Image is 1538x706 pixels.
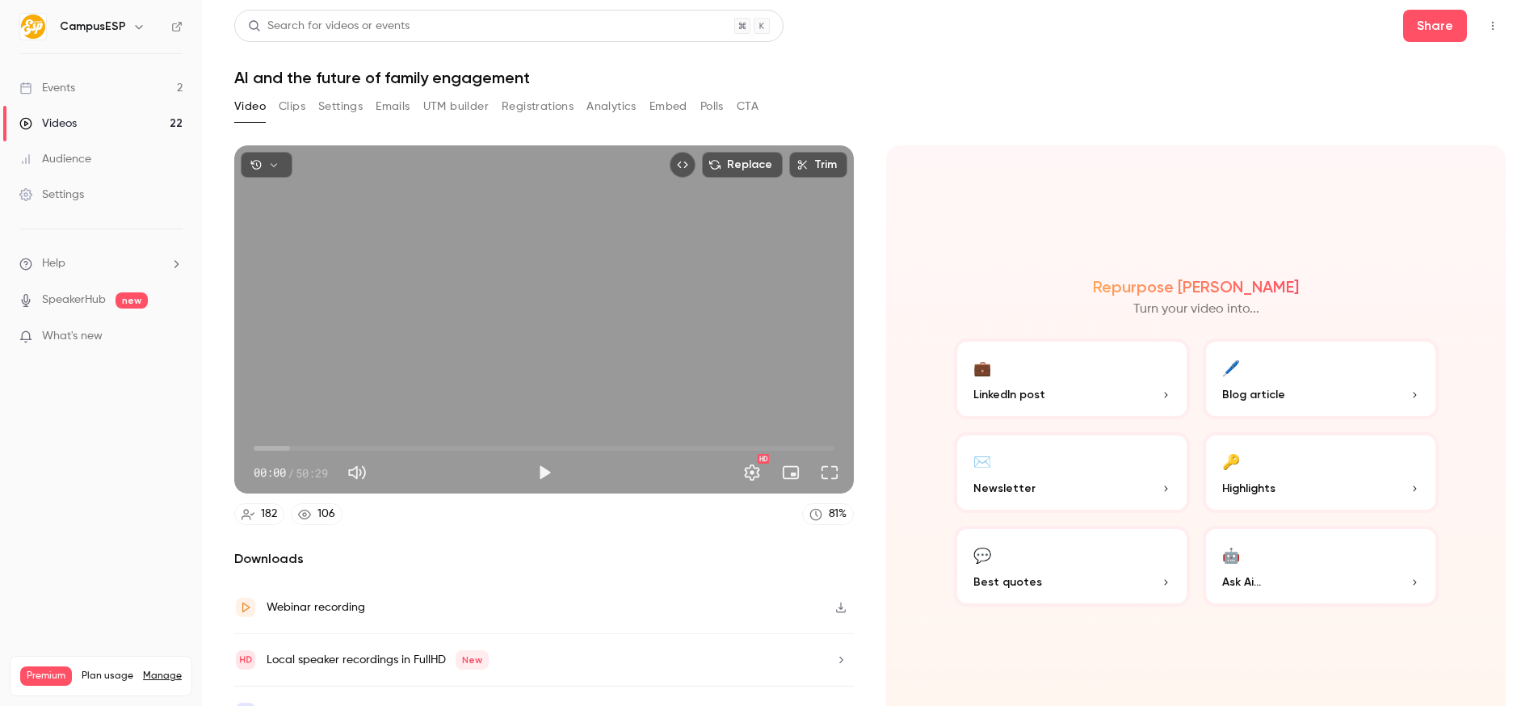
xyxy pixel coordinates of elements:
li: help-dropdown-opener [19,255,183,272]
button: 💼LinkedIn post [954,338,1190,419]
button: Embed [649,94,687,120]
button: 🖊️Blog article [1203,338,1439,419]
h2: Downloads [234,549,854,569]
span: Best quotes [973,574,1042,590]
a: 106 [291,503,342,525]
p: Turn your video into... [1133,300,1259,319]
h1: AI and the future of family engagement [234,68,1506,87]
div: Search for videos or events [248,18,410,35]
span: Ask Ai... [1222,574,1261,590]
a: Manage [143,670,182,683]
div: HD [758,454,769,464]
button: Trim [789,152,847,178]
span: New [456,650,489,670]
button: Share [1403,10,1467,42]
span: Highlights [1222,480,1275,497]
div: Events [19,80,75,96]
button: Clips [279,94,305,120]
span: Blog article [1222,386,1285,403]
button: Replace [702,152,783,178]
button: Embed video [670,152,695,178]
button: Emails [376,94,410,120]
div: 💬 [973,542,991,567]
span: new [116,292,148,309]
iframe: Noticeable Trigger [163,330,183,344]
div: 00:00 [254,464,328,481]
button: Top Bar Actions [1480,13,1506,39]
span: Premium [20,666,72,686]
a: SpeakerHub [42,292,106,309]
button: ✉️Newsletter [954,432,1190,513]
div: 182 [261,506,277,523]
h2: Repurpose [PERSON_NAME] [1093,277,1299,296]
span: Newsletter [973,480,1036,497]
div: Videos [19,116,77,132]
div: Audience [19,151,91,167]
button: Mute [341,456,373,489]
button: CTA [737,94,758,120]
button: UTM builder [423,94,489,120]
div: 81 % [829,506,847,523]
div: 💼 [973,355,991,380]
button: Video [234,94,266,120]
div: ✉️ [973,448,991,473]
div: 🖊️ [1222,355,1240,380]
span: / [288,464,294,481]
span: Plan usage [82,670,133,683]
button: 💬Best quotes [954,526,1190,607]
button: Analytics [586,94,637,120]
div: 106 [317,506,335,523]
button: 🤖Ask Ai... [1203,526,1439,607]
button: Play [528,456,561,489]
div: Webinar recording [267,598,365,617]
button: Settings [318,94,363,120]
div: 🔑 [1222,448,1240,473]
button: Settings [736,456,768,489]
img: CampusESP [20,14,46,40]
div: 🤖 [1222,542,1240,567]
a: 81% [802,503,854,525]
button: 🔑Highlights [1203,432,1439,513]
h6: CampusESP [60,19,126,35]
span: 50:29 [296,464,328,481]
span: What's new [42,328,103,345]
a: 182 [234,503,284,525]
button: Full screen [813,456,846,489]
span: Help [42,255,65,272]
div: Local speaker recordings in FullHD [267,650,489,670]
button: Polls [700,94,724,120]
span: LinkedIn post [973,386,1045,403]
button: Turn on miniplayer [775,456,807,489]
span: 00:00 [254,464,286,481]
div: Settings [19,187,84,203]
button: Registrations [502,94,574,120]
